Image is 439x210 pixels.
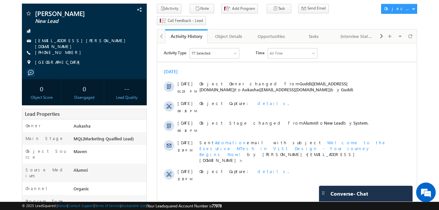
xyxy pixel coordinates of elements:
span: Guddi([EMAIL_ADDRESS][DOMAIN_NAME]) [42,38,190,49]
span: Object Capture: [42,125,95,131]
div: [DATE] [7,26,28,31]
span: Your Leadsquared Account Number is [147,203,222,208]
span: Welcome to the Executive MTech in VLSI Design - Your Journey Begins Now! [42,96,229,114]
div: 0 [66,82,102,95]
a: Acceptable Use [121,203,146,208]
span: 06:16 PM [20,65,40,71]
span: Time [98,5,107,15]
label: Owner [25,123,41,129]
div: Object Details [213,32,244,40]
span: Sent email with subject [42,96,165,102]
span: Aukasha [74,123,91,129]
label: Channel [25,185,52,191]
a: Contact Support [68,203,94,208]
button: Add Program [221,4,258,13]
a: Tasks [293,29,335,43]
span: New Lead [35,18,112,25]
div: Disengaged [66,95,102,100]
span: 12:19 PM [20,133,40,139]
a: About [58,203,67,208]
label: Source Medium [25,167,67,179]
div: Object Score [24,95,59,100]
div: . [42,57,232,63]
button: Activity [157,4,181,13]
span: Alumni [146,77,160,82]
span: [DATE] [20,96,35,102]
a: Object Details [208,29,250,43]
span: Lead Properties [25,111,59,117]
span: 01:28 PM [20,45,40,51]
span: Send Email [307,5,326,11]
div: by [PERSON_NAME]<[EMAIL_ADDRESS][DOMAIN_NAME]>. [42,96,232,119]
div: All Time [112,7,126,13]
a: Terms of Service [95,203,120,208]
span: details [100,57,130,63]
div: Tasks [298,32,329,40]
div: Organic [72,185,146,195]
div: Interview Status [341,32,372,40]
span: Object Stage changed from to by . [42,77,211,82]
button: Call Feedback - Lead [157,16,206,26]
span: [GEOGRAPHIC_DATA] [35,59,83,66]
a: Interview Status [335,29,378,43]
span: 77978 [212,203,222,208]
button: Note [190,4,214,13]
span: Object Capture: [42,57,95,63]
div: Sales Activity,Program,Email Bounced,Email Link Clicked,Email Marked Spam & 72 more.. [33,5,82,15]
span: Activity Type [7,5,29,15]
span: New Lead [167,77,186,82]
span: Guddi [184,44,195,49]
div: MQL(Marketing Quaified Lead) [72,135,146,145]
span: System [196,77,211,82]
span: [DATE] [20,38,35,44]
span: [DATE] [20,57,35,63]
img: carter-drag [321,190,326,196]
span: [PERSON_NAME] [35,10,112,17]
span: 06:16 PM [20,84,40,90]
span: [DATE] [20,77,35,83]
div: Object Actions [384,6,412,11]
span: [PHONE_NUMBER] [35,49,84,56]
label: Program Type [25,198,64,204]
span: Automation [58,96,90,102]
div: Activity History [170,33,203,39]
span: Call Feedback - Lead [168,18,203,24]
div: Lead Quality [109,95,145,100]
label: Main Stage [25,135,64,141]
div: . [42,125,232,131]
button: Send Email [298,4,329,13]
span: details [100,125,130,131]
span: Converse - Chat [330,191,368,197]
span: 12:19 PM [20,104,40,110]
div: -- [109,82,145,95]
span: Aukasha([EMAIL_ADDRESS][DOMAIN_NAME]) [85,44,174,49]
span: Object Owner changed from to by . [42,38,196,49]
span: © 2025 LeadSquared | | | | | [22,203,222,209]
div: Maven [72,148,146,157]
a: Activity History [165,29,208,43]
div: 0 [24,82,59,95]
a: [EMAIL_ADDRESS][PERSON_NAME][DOMAIN_NAME] [35,38,129,49]
div: 77 Selected [34,7,53,13]
a: Opportunities [250,29,293,43]
button: Task [267,4,291,13]
span: Add Program [232,6,255,11]
div: Alumni [72,167,146,176]
label: Object Source [25,148,67,160]
div: Opportunities [256,32,287,40]
button: Object Actions [381,4,417,14]
span: [DATE] [20,125,35,131]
